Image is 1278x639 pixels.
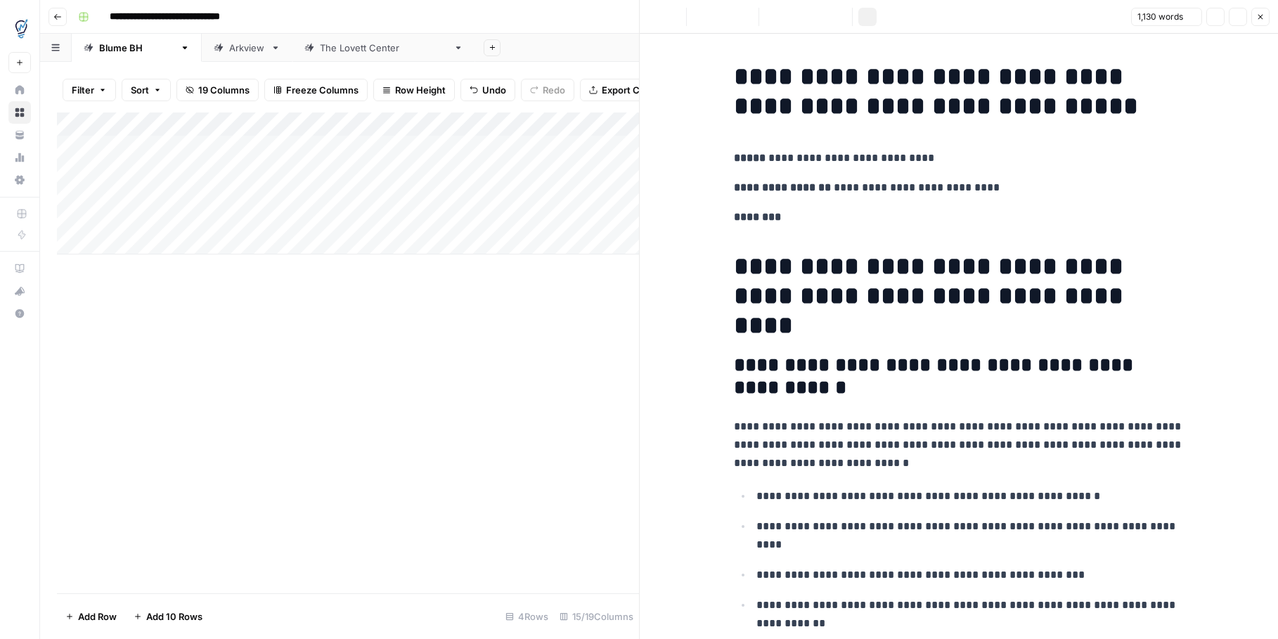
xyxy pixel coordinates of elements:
button: Add 10 Rows [125,605,211,628]
div: [PERSON_NAME] [99,41,174,55]
button: Row Height [373,79,455,101]
button: Add Row [57,605,125,628]
button: 1,130 words [1131,8,1202,26]
a: Usage [8,146,31,169]
button: Help + Support [8,302,31,325]
span: Redo [543,83,565,97]
a: Browse [8,101,31,124]
span: Freeze Columns [286,83,359,97]
div: 15/19 Columns [554,605,639,628]
span: Sort [131,83,149,97]
button: Redo [521,79,574,101]
button: Sort [122,79,171,101]
div: Arkview [229,41,265,55]
button: 19 Columns [176,79,259,101]
span: Add 10 Rows [146,609,202,624]
button: Freeze Columns [264,79,368,101]
a: [PERSON_NAME] [72,34,202,62]
span: Add Row [78,609,117,624]
span: 1,130 words [1137,11,1183,23]
a: AirOps Academy [8,257,31,280]
span: Undo [482,83,506,97]
button: Filter [63,79,116,101]
button: Workspace: TDI Content Team [8,11,31,46]
div: The [PERSON_NAME] Center [320,41,448,55]
span: 19 Columns [198,83,250,97]
img: TDI Content Team Logo [8,16,34,41]
a: Your Data [8,124,31,146]
span: Filter [72,83,94,97]
a: Home [8,79,31,101]
a: Settings [8,169,31,191]
span: Row Height [395,83,446,97]
span: Export CSV [602,83,652,97]
a: The [PERSON_NAME] Center [292,34,475,62]
div: What's new? [9,280,30,302]
button: What's new? [8,280,31,302]
div: 4 Rows [500,605,554,628]
button: Undo [460,79,515,101]
button: Export CSV [580,79,661,101]
a: Arkview [202,34,292,62]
